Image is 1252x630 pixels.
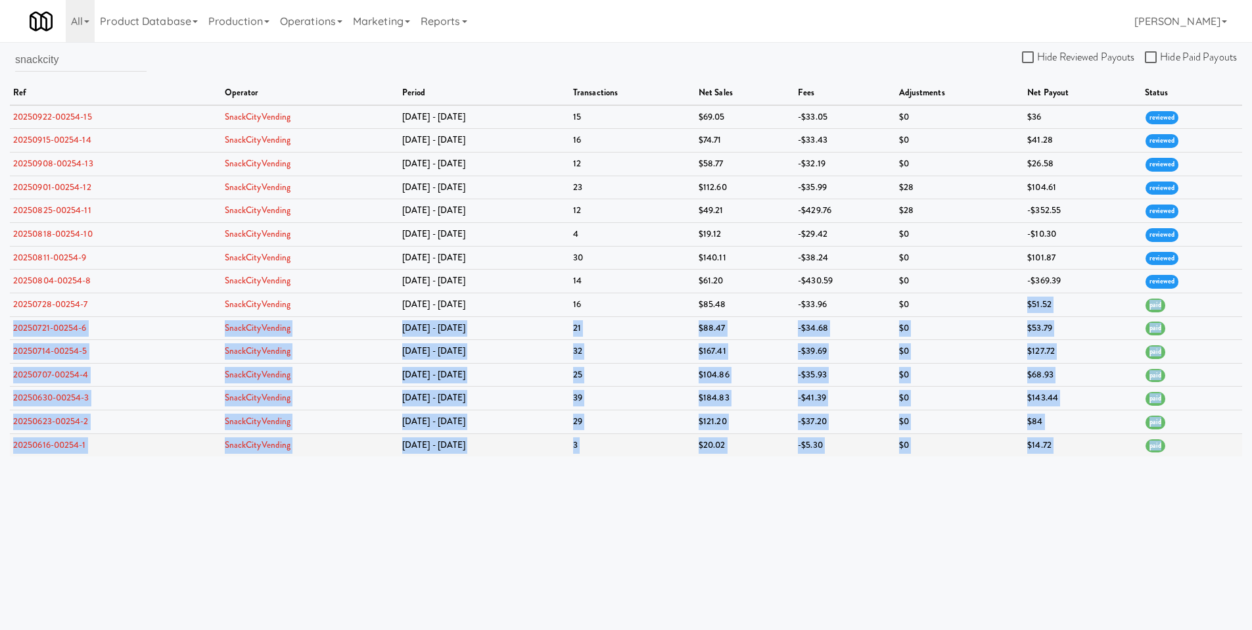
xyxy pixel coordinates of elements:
[1024,105,1141,129] td: $36
[570,293,695,316] td: 16
[1146,392,1165,406] span: paid
[399,387,570,410] td: [DATE] - [DATE]
[896,340,1025,364] td: $0
[570,270,695,293] td: 14
[1146,439,1165,453] span: paid
[399,316,570,340] td: [DATE] - [DATE]
[570,199,695,223] td: 12
[225,133,291,146] a: SnackCityVending
[399,270,570,293] td: [DATE] - [DATE]
[1146,299,1165,312] span: paid
[1022,53,1037,63] input: Hide Reviewed Payouts
[795,246,895,270] td: -$38.24
[795,176,895,199] td: -$35.99
[896,410,1025,434] td: $0
[13,415,89,427] a: 20250623-00254-2
[13,345,87,357] a: 20250714-00254-5
[13,251,87,264] a: 20250811-00254-9
[896,316,1025,340] td: $0
[896,199,1025,223] td: $28
[399,246,570,270] td: [DATE] - [DATE]
[695,410,795,434] td: $121.20
[795,340,895,364] td: -$39.69
[896,293,1025,316] td: $0
[1024,433,1141,456] td: $14.72
[13,391,89,404] a: 20250630-00254-3
[399,410,570,434] td: [DATE] - [DATE]
[1024,293,1141,316] td: $51.52
[399,199,570,223] td: [DATE] - [DATE]
[795,82,895,105] th: fees
[225,251,291,264] a: SnackCityVending
[695,246,795,270] td: $140.11
[1146,182,1179,195] span: reviewed
[399,176,570,199] td: [DATE] - [DATE]
[896,387,1025,410] td: $0
[695,433,795,456] td: $20.02
[13,439,86,451] a: 20250616-00254-1
[225,110,291,123] a: SnackCityVending
[795,152,895,176] td: -$32.19
[399,363,570,387] td: [DATE] - [DATE]
[896,270,1025,293] td: $0
[695,82,795,105] th: net sales
[399,129,570,153] td: [DATE] - [DATE]
[13,181,91,193] a: 20250901-00254-12
[221,82,399,105] th: operator
[570,246,695,270] td: 30
[13,368,89,381] a: 20250707-00254-4
[570,363,695,387] td: 25
[1024,270,1141,293] td: -$369.39
[795,293,895,316] td: -$33.96
[13,298,88,310] a: 20250728-00254-7
[896,246,1025,270] td: $0
[795,433,895,456] td: -$5.30
[399,152,570,176] td: [DATE] - [DATE]
[225,274,291,287] a: SnackCityVending
[1146,275,1179,289] span: reviewed
[896,129,1025,153] td: $0
[15,47,147,72] input: Search by operator
[13,274,91,287] a: 20250804-00254-8
[13,228,93,240] a: 20250818-00254-10
[13,110,92,123] a: 20250922-00254-15
[225,228,291,240] a: SnackCityVending
[896,176,1025,199] td: $28
[896,82,1025,105] th: adjustments
[13,133,91,146] a: 20250915-00254-14
[225,345,291,357] a: SnackCityVending
[1024,199,1141,223] td: -$352.55
[695,293,795,316] td: $85.48
[13,322,87,334] a: 20250721-00254-6
[399,340,570,364] td: [DATE] - [DATE]
[795,387,895,410] td: -$41.39
[1146,369,1165,383] span: paid
[695,387,795,410] td: $184.83
[570,340,695,364] td: 32
[1024,340,1141,364] td: $127.72
[399,105,570,129] td: [DATE] - [DATE]
[570,316,695,340] td: 21
[1146,416,1165,429] span: paid
[795,316,895,340] td: -$34.68
[695,270,795,293] td: $61.20
[570,129,695,153] td: 16
[399,293,570,316] td: [DATE] - [DATE]
[225,157,291,170] a: SnackCityVending
[795,363,895,387] td: -$35.93
[570,82,695,105] th: transactions
[225,439,291,451] a: SnackCityVending
[10,82,221,105] th: ref
[695,222,795,246] td: $19.12
[795,129,895,153] td: -$33.43
[13,204,91,216] a: 20250825-00254-11
[896,433,1025,456] td: $0
[896,363,1025,387] td: $0
[1146,205,1179,218] span: reviewed
[30,10,53,33] img: Micromart
[1024,222,1141,246] td: -$10.30
[1142,82,1242,105] th: status
[795,222,895,246] td: -$29.42
[795,410,895,434] td: -$37.20
[225,204,291,216] a: SnackCityVending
